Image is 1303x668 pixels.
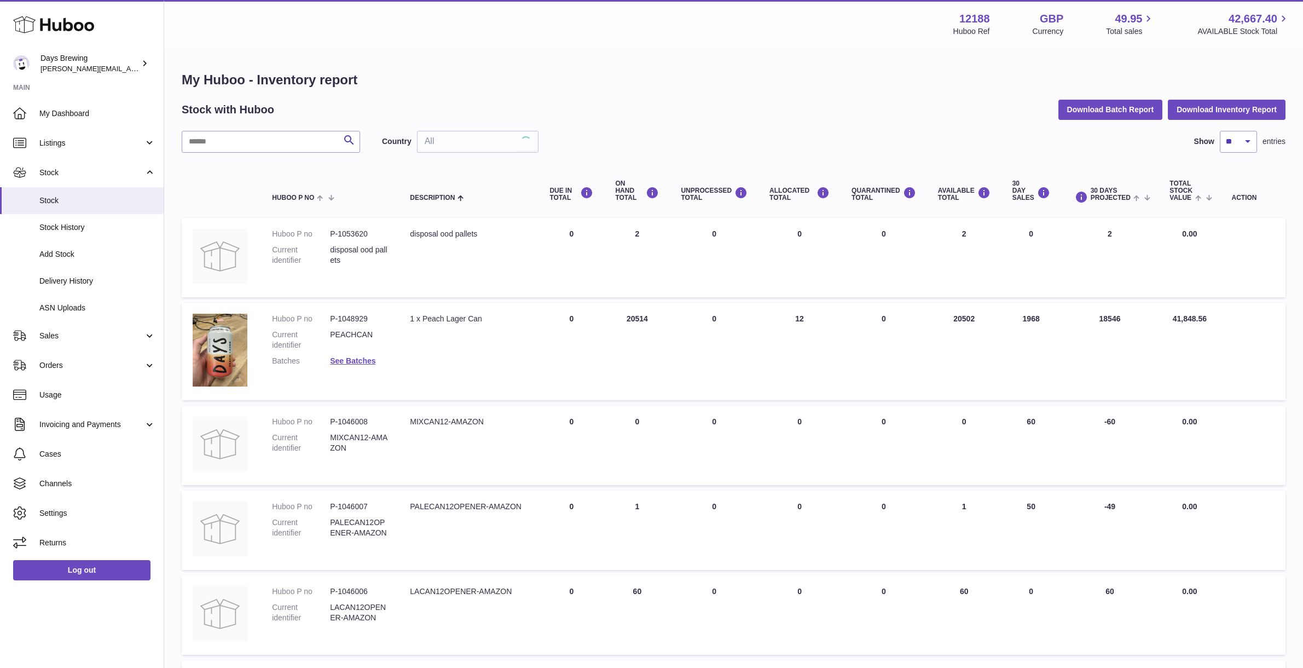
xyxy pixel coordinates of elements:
[410,229,528,239] div: disposal ood pallets
[193,586,247,641] img: product image
[670,575,758,655] td: 0
[882,314,886,323] span: 0
[615,180,659,202] div: ON HAND Total
[13,560,150,580] a: Log out
[604,218,670,297] td: 2
[272,433,330,453] dt: Current identifier
[40,64,219,73] span: [PERSON_NAME][EMAIL_ADDRESS][DOMAIN_NAME]
[1012,180,1050,202] div: 30 DAY SALES
[1001,575,1061,655] td: 0
[330,330,388,350] dd: PEACHCAN
[330,417,388,427] dd: P-1046008
[959,11,990,26] strong: 12188
[1182,587,1197,596] span: 0.00
[1001,303,1061,400] td: 1968
[538,491,604,570] td: 0
[538,575,604,655] td: 0
[758,406,841,485] td: 0
[40,53,139,74] div: Days Brewing
[1061,303,1159,400] td: 18546
[1033,26,1064,37] div: Currency
[927,218,1001,297] td: 2
[1169,180,1192,202] span: Total stock value
[953,26,990,37] div: Huboo Ref
[382,136,412,147] label: Country
[193,502,247,556] img: product image
[193,229,247,284] img: product image
[1182,417,1197,426] span: 0.00
[538,303,604,400] td: 0
[882,417,886,426] span: 0
[1115,11,1142,26] span: 49.95
[681,187,748,201] div: UNPROCESSED Total
[39,479,155,489] span: Channels
[410,417,528,427] div: MIXCAN12-AMAZON
[193,314,247,387] img: product image
[1001,218,1061,297] td: 0
[1197,26,1290,37] span: AVAILABLE Stock Total
[1106,11,1155,37] a: 49.95 Total sales
[39,108,155,119] span: My Dashboard
[604,575,670,655] td: 60
[1168,100,1285,119] button: Download Inventory Report
[604,303,670,400] td: 20514
[1091,187,1131,201] span: 30 DAYS PROJECTED
[1061,406,1159,485] td: -60
[39,419,144,430] span: Invoicing and Payments
[272,229,330,239] dt: Huboo P no
[39,168,144,178] span: Stock
[927,575,1001,655] td: 60
[330,517,388,538] dd: PALECAN12OPENER-AMAZON
[39,138,144,148] span: Listings
[1263,136,1285,147] span: entries
[182,102,274,117] h2: Stock with Huboo
[938,187,991,201] div: AVAILABLE Total
[330,229,388,239] dd: P-1053620
[538,406,604,485] td: 0
[39,508,155,519] span: Settings
[272,245,330,266] dt: Current identifier
[538,218,604,297] td: 0
[13,55,30,72] img: greg@daysbrewing.com
[272,330,330,350] dt: Current identifier
[272,517,330,538] dt: Current identifier
[272,314,330,324] dt: Huboo P no
[1106,26,1155,37] span: Total sales
[1231,194,1275,201] div: Action
[410,194,455,201] span: Description
[39,331,144,341] span: Sales
[670,491,758,570] td: 0
[1001,491,1061,570] td: 50
[1182,502,1197,511] span: 0.00
[330,602,388,623] dd: LACAN12OPENER-AMAZON
[330,356,375,365] a: See Batches
[758,491,841,570] td: 0
[39,360,144,371] span: Orders
[927,406,1001,485] td: 0
[39,303,155,313] span: ASN Uploads
[1058,100,1163,119] button: Download Batch Report
[330,314,388,324] dd: P-1048929
[39,390,155,400] span: Usage
[39,249,155,260] span: Add Stock
[39,222,155,233] span: Stock History
[330,433,388,453] dd: MIXCAN12-AMAZON
[1182,229,1197,238] span: 0.00
[410,586,528,597] div: LACAN12OPENER-AMAZON
[1061,218,1159,297] td: 2
[272,602,330,623] dt: Current identifier
[670,303,758,400] td: 0
[549,187,593,201] div: DUE IN TOTAL
[670,218,758,297] td: 0
[272,356,330,366] dt: Batches
[927,303,1001,400] td: 20502
[39,195,155,206] span: Stock
[758,218,841,297] td: 0
[1061,491,1159,570] td: -49
[882,229,886,238] span: 0
[670,406,758,485] td: 0
[758,303,841,400] td: 12
[882,502,886,511] span: 0
[272,586,330,597] dt: Huboo P no
[927,491,1001,570] td: 1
